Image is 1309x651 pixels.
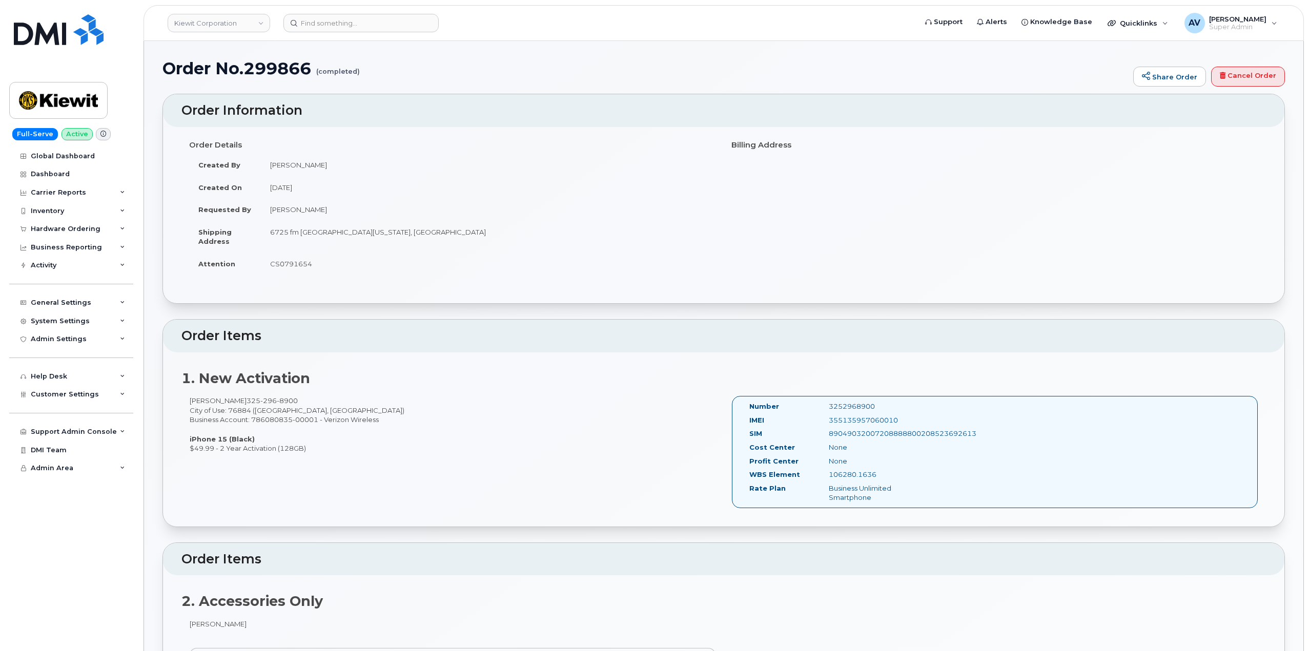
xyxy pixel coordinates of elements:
[261,253,716,275] td: CS0791654
[198,161,240,169] strong: Created By
[189,141,716,150] h4: Order Details
[316,59,360,75] small: (completed)
[821,429,933,438] div: 89049032007208888800208523692613
[198,183,242,192] strong: Created On
[162,59,1128,77] h1: Order No.299866
[190,435,255,443] strong: iPhone 15 (Black)
[749,470,800,479] label: WBS Element
[181,396,724,453] div: [PERSON_NAME] City of Use: 76884 ([GEOGRAPHIC_DATA], [GEOGRAPHIC_DATA]) Business Account: 7860808...
[749,429,762,438] label: SIM
[198,205,251,214] strong: Requested By
[261,221,716,253] td: 6725 fm [GEOGRAPHIC_DATA][US_STATE], [GEOGRAPHIC_DATA]
[261,154,716,176] td: [PERSON_NAME]
[181,593,323,610] strong: 2. Accessories Only
[181,329,1266,343] h2: Order Items
[749,402,779,411] label: Number
[821,470,933,479] div: 106280.1636
[749,443,795,452] label: Cost Center
[749,415,764,425] label: IMEI
[261,176,716,199] td: [DATE]
[181,370,310,387] strong: 1. New Activation
[821,415,933,425] div: 355135957060010
[181,552,1266,566] h2: Order Items
[749,456,799,466] label: Profit Center
[749,484,786,493] label: Rate Plan
[1264,606,1301,643] iframe: Messenger Launcher
[198,228,232,246] strong: Shipping Address
[181,103,1266,118] h2: Order Information
[821,402,933,411] div: 3252968900
[247,396,298,405] span: 325
[1211,67,1285,87] a: Cancel Order
[198,260,235,268] strong: Attention
[277,396,298,405] span: 8900
[261,198,716,221] td: [PERSON_NAME]
[821,443,933,452] div: None
[1133,67,1206,87] a: Share Order
[731,141,1258,150] h4: Billing Address
[821,484,933,502] div: Business Unlimited Smartphone
[821,456,933,466] div: None
[260,396,277,405] span: 296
